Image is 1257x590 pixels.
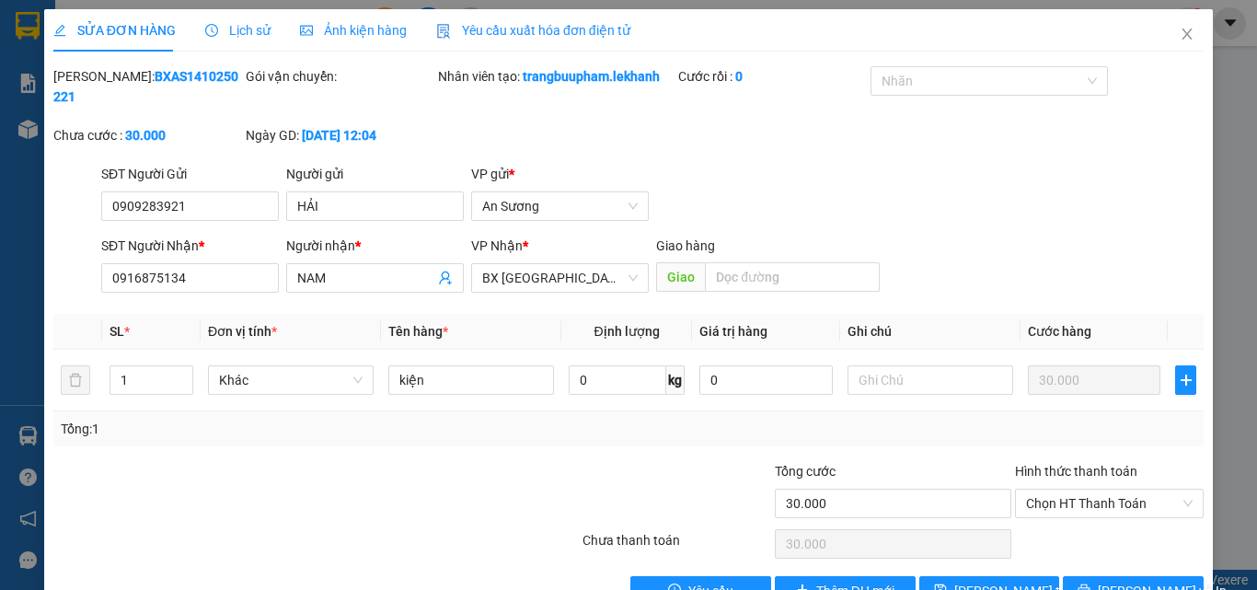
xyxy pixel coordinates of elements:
span: SỬA ĐƠN HÀNG [53,23,176,38]
span: An Sương [482,192,638,220]
span: Cước hàng [1028,324,1091,339]
th: Ghi chú [840,314,1021,350]
span: user-add [438,271,453,285]
img: icon [436,24,451,39]
span: VP Nhận [471,238,523,253]
span: BX Tân Châu [482,264,638,292]
span: Chọn HT Thanh Toán [1026,490,1193,517]
input: VD: Bàn, Ghế [388,365,554,395]
span: Ảnh kiện hàng [300,23,407,38]
div: [PERSON_NAME]: [53,66,242,107]
b: trangbuupham.lekhanh [523,69,660,84]
b: [DATE] 12:04 [302,128,376,143]
div: Gói vận chuyển: [246,66,434,87]
input: 0 [1028,365,1160,395]
div: Người nhận [286,236,464,256]
label: Hình thức thanh toán [1015,464,1137,479]
div: Nhân viên tạo: [438,66,675,87]
input: Dọc đường [705,262,880,292]
div: Người gửi [286,164,464,184]
span: Giá trị hàng [699,324,767,339]
input: Ghi Chú [848,365,1013,395]
div: Chưa thanh toán [581,530,773,562]
span: SL [110,324,124,339]
span: Giao hàng [656,238,715,253]
span: plus [1176,373,1195,388]
div: Tổng: 1 [61,419,487,439]
div: VP gửi [471,164,649,184]
b: 0 [735,69,743,84]
b: 30.000 [125,128,166,143]
span: Giao [656,262,705,292]
div: Cước rồi : [678,66,867,87]
button: delete [61,365,90,395]
div: SĐT Người Gửi [101,164,279,184]
div: Chưa cước : [53,125,242,145]
div: SĐT Người Nhận [101,236,279,256]
span: Lịch sử [205,23,271,38]
span: picture [300,24,313,37]
span: Tổng cước [775,464,836,479]
span: Đơn vị tính [208,324,277,339]
span: kg [666,365,685,395]
span: edit [53,24,66,37]
span: Khác [219,366,363,394]
div: Ngày GD: [246,125,434,145]
span: Tên hàng [388,324,448,339]
span: clock-circle [205,24,218,37]
button: Close [1161,9,1213,61]
span: Định lượng [594,324,659,339]
span: Yêu cầu xuất hóa đơn điện tử [436,23,630,38]
button: plus [1175,365,1196,395]
span: close [1180,27,1194,41]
